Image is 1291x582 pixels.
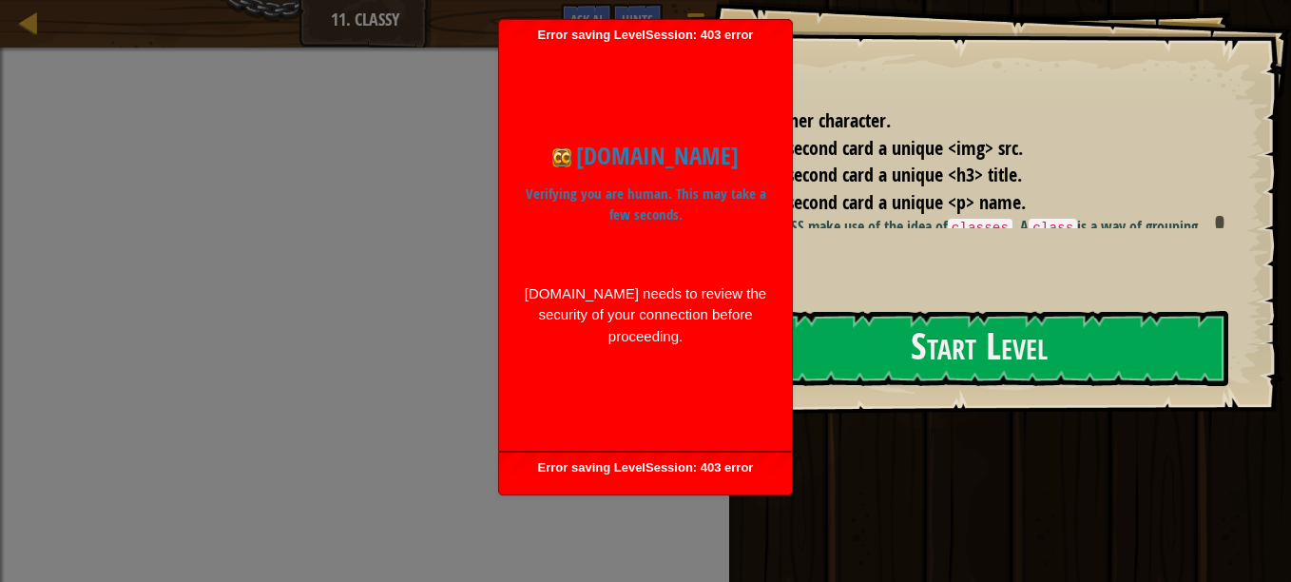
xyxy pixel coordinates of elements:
span: Give the second card a unique <p> name. [722,189,1026,215]
code: classes [948,219,1012,238]
li: Give the second card a unique <img> src. [698,135,1220,163]
span: Ask AI [570,10,603,29]
span: Give the second card a unique <h3> title. [722,162,1022,187]
span: Give the second card a unique <img> src. [722,135,1023,161]
img: Icon for codecombat.com [552,148,571,167]
span: Error saving LevelSession: 403 error [509,28,782,442]
p: Verifying you are human. This may take a few seconds. [523,184,768,226]
button: Start Level [730,311,1228,386]
p: HTML and CSS make use of the idea of . A is a way of grouping similar elements by giving them a r... [722,216,1239,260]
span: Hints [622,10,653,29]
div: [DOMAIN_NAME] needs to review the security of your connection before proceeding. [523,283,768,348]
li: Give the second card a unique <h3> title. [698,162,1220,189]
button: Ask AI [561,4,612,39]
code: class [1029,219,1077,238]
h1: [DOMAIN_NAME] [523,138,768,174]
div: Goals [722,64,1224,107]
li: Give the second card a unique <p> name. [698,189,1220,217]
span: Add another character. [722,107,891,133]
li: Add another character. [698,107,1220,135]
